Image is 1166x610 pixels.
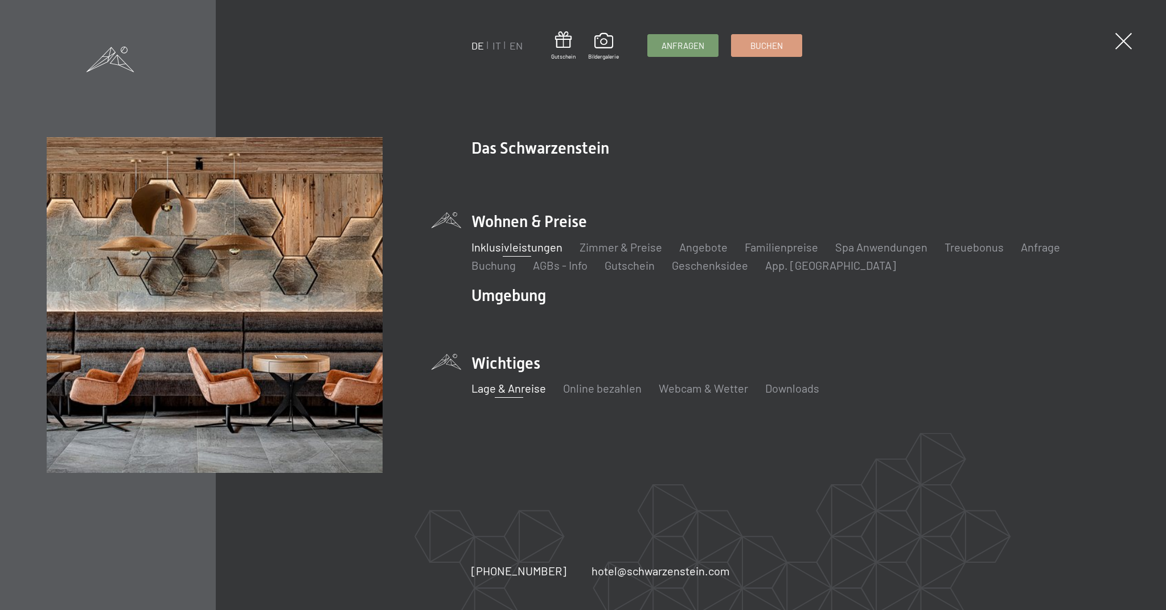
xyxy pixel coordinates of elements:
a: EN [510,39,523,52]
span: Anfragen [662,40,704,52]
a: Gutschein [551,31,576,60]
a: DE [471,39,484,52]
a: Buchung [471,258,516,272]
a: Angebote [679,240,728,254]
a: Gutschein [605,258,655,272]
a: Zimmer & Preise [580,240,662,254]
a: Downloads [765,381,819,395]
a: Bildergalerie [588,33,619,60]
a: IT [492,39,501,52]
a: Lage & Anreise [471,381,546,395]
span: [PHONE_NUMBER] [471,564,566,578]
a: Buchen [732,35,802,56]
span: Gutschein [551,52,576,60]
img: Wellnesshotels - Bar - Spieltische - Kinderunterhaltung [47,137,383,473]
a: Anfrage [1021,240,1060,254]
a: App. [GEOGRAPHIC_DATA] [765,258,896,272]
span: Buchen [750,40,783,52]
a: Spa Anwendungen [835,240,927,254]
a: Online bezahlen [563,381,642,395]
a: AGBs - Info [533,258,588,272]
a: hotel@schwarzenstein.com [592,563,730,579]
a: Familienpreise [745,240,818,254]
a: [PHONE_NUMBER] [471,563,566,579]
a: Anfragen [648,35,718,56]
a: Webcam & Wetter [659,381,748,395]
span: Bildergalerie [588,52,619,60]
a: Geschenksidee [672,258,748,272]
a: Treuebonus [945,240,1004,254]
a: Inklusivleistungen [471,240,563,254]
